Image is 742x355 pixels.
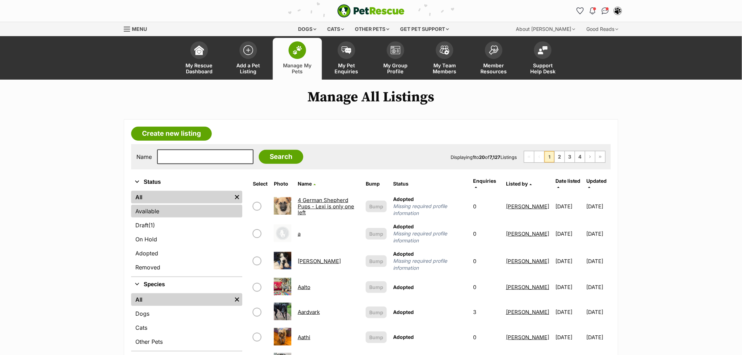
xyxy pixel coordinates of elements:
[131,307,242,320] a: Dogs
[331,62,362,74] span: My Pet Enquiries
[366,255,387,267] button: Bump
[490,154,500,160] strong: 7,127
[524,151,534,162] span: First page
[440,46,450,55] img: team-members-icon-5396bd8760b3fe7c0b43da4ab00e1e3bb1a5d9ba89233759b79545d2d3fc5d0d.svg
[298,258,341,264] a: [PERSON_NAME]
[469,38,518,80] a: Member Resources
[506,258,549,264] a: [PERSON_NAME]
[369,230,383,237] span: Bump
[473,154,475,160] strong: 1
[586,275,610,299] td: [DATE]
[470,275,502,299] td: 0
[124,22,152,35] a: Menu
[273,38,322,80] a: Manage My Pets
[511,22,580,36] div: About [PERSON_NAME]
[518,38,567,80] a: Support Help Desk
[553,248,586,274] td: [DATE]
[366,281,387,293] button: Bump
[271,175,294,192] th: Photo
[489,45,499,55] img: member-resources-icon-8e73f808a243e03378d46382f2149f9095a855e16c252ad45f914b54edf8863c.svg
[224,38,273,80] a: Add a Pet Listing
[555,178,581,184] span: Date listed
[470,325,502,349] td: 0
[393,203,467,217] span: Missing required profile information
[538,46,548,54] img: help-desk-icon-fdf02630f3aa405de69fd3d07c3f3aa587a6932b1a1747fa1d2bba05be0121f9.svg
[506,334,549,341] a: [PERSON_NAME]
[366,307,387,318] button: Bump
[595,151,605,162] a: Last page
[470,300,502,324] td: 3
[574,5,586,16] a: Favourites
[131,261,242,274] a: Removed
[282,62,313,74] span: Manage My Pets
[131,219,242,232] a: Draft
[553,220,586,247] td: [DATE]
[366,331,387,343] button: Bump
[553,275,586,299] td: [DATE]
[369,257,383,265] span: Bump
[506,309,549,315] a: [PERSON_NAME]
[393,251,414,257] span: Adopted
[586,300,610,324] td: [DATE]
[390,175,470,192] th: Status
[393,196,414,202] span: Adopted
[337,4,405,18] img: logo-e224e6f780fb5917bec1dbf3a21bbac754714ae5b6737aabdf751b685950b380.svg
[131,280,242,289] button: Species
[614,7,621,14] img: Lynda Smith profile pic
[393,257,467,272] span: Missing required profile information
[582,22,623,36] div: Good Reads
[587,5,598,16] button: Notifications
[232,293,242,306] a: Remove filter
[429,62,460,74] span: My Team Members
[298,309,320,315] a: Aardvark
[148,221,155,229] span: (1)
[363,175,390,192] th: Bump
[131,127,212,141] a: Create new listing
[506,284,549,290] a: [PERSON_NAME]
[131,293,232,306] a: All
[175,38,224,80] a: My Rescue Dashboard
[470,220,502,247] td: 0
[545,151,554,162] span: Page 1
[369,309,383,316] span: Bump
[553,193,586,220] td: [DATE]
[136,154,152,160] label: Name
[524,151,606,163] nav: Pagination
[274,225,291,242] img: a
[342,46,351,54] img: pet-enquiries-icon-7e3ad2cf08bfb03b45e93fb7055b45f3efa6380592205ae92323e6603595dc1f.svg
[232,62,264,74] span: Add a Pet Listing
[369,203,383,210] span: Bump
[350,22,394,36] div: Other pets
[451,154,517,160] span: Displaying to of Listings
[298,230,301,237] a: a
[298,334,310,341] a: Aathi
[393,284,414,290] span: Adopted
[337,4,405,18] a: PetRescue
[274,197,291,215] img: 4 German Shepherd Pups - Lexi is only one left
[369,334,383,341] span: Bump
[391,46,400,54] img: group-profile-icon-3fa3cf56718a62981997c0bc7e787c4b2cf8bcc04b72c1350f741eb67cf2f40e.svg
[586,248,610,274] td: [DATE]
[131,191,232,203] a: All
[586,220,610,247] td: [DATE]
[298,197,354,216] a: 4 German Shepherd Pups - Lexi is only one left
[527,62,559,74] span: Support Help Desk
[586,325,610,349] td: [DATE]
[131,321,242,334] a: Cats
[506,203,549,210] a: [PERSON_NAME]
[380,62,411,74] span: My Group Profile
[553,325,586,349] td: [DATE]
[243,45,253,55] img: add-pet-listing-icon-0afa8454b4691262ce3f59096e99ab1cd57d4a30225e0717b998d2c9b9846f56.svg
[555,151,565,162] a: Page 2
[478,62,510,74] span: Member Resources
[274,303,291,320] img: Aardvark
[274,252,291,269] img: Aaliyah
[534,151,544,162] span: Previous page
[393,223,414,229] span: Adopted
[479,154,485,160] strong: 20
[298,181,312,187] span: Name
[473,178,496,184] span: translation missing: en.admin.listings.index.attributes.enquiries
[602,7,609,14] img: chat-41dd97257d64d25036548639549fe6c8038ab92f7586957e7f3b1b290dea8141.svg
[506,181,528,187] span: Listed by
[131,205,242,217] a: Available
